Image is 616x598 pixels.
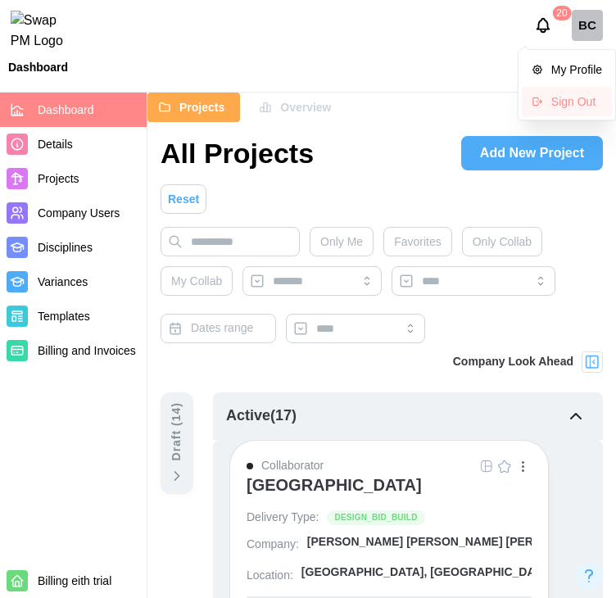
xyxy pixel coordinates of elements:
[191,321,253,334] span: Dates range
[473,228,532,256] span: Only Collab
[38,103,94,116] span: Dashboard
[226,405,297,428] div: Active ( 17 )
[11,11,77,52] img: Swap PM Logo
[320,228,363,256] span: Only Me
[301,564,553,581] div: [GEOGRAPHIC_DATA], [GEOGRAPHIC_DATA]
[478,457,496,475] button: Open Project Grid
[168,402,186,460] div: Draft ( 14 )
[161,135,314,171] h1: All Projects
[334,511,417,524] span: DESIGN_BID_BUILD
[247,568,293,584] div: Location:
[480,460,493,473] img: Grid Icon
[280,93,331,121] span: Overview
[552,6,571,20] div: 20
[261,457,324,475] div: Collaborator
[498,460,511,473] img: Empty Star
[572,10,603,41] div: BC
[38,172,79,185] span: Projects
[171,267,222,295] span: My Collab
[572,10,603,41] a: Billing check
[529,11,557,39] button: Notifications
[38,241,93,254] span: Disciplines
[394,228,442,256] span: Favorites
[38,310,90,323] span: Templates
[168,185,199,213] span: Reset
[8,61,68,73] div: Dashboard
[38,275,88,288] span: Variances
[179,93,224,121] span: Projects
[38,138,73,151] span: Details
[38,344,136,357] span: Billing and Invoices
[480,137,584,170] span: Add New Project
[247,537,299,553] div: Company:
[518,49,616,121] div: Billing check
[584,354,600,370] img: Project Look Ahead Button
[38,206,120,220] span: Company Users
[247,510,319,526] div: Delivery Type:
[453,353,573,371] div: Company Look Ahead
[38,574,111,587] span: Billing eith trial
[551,95,602,108] div: Sign Out
[247,475,422,495] div: [GEOGRAPHIC_DATA]
[551,61,602,79] div: My Profile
